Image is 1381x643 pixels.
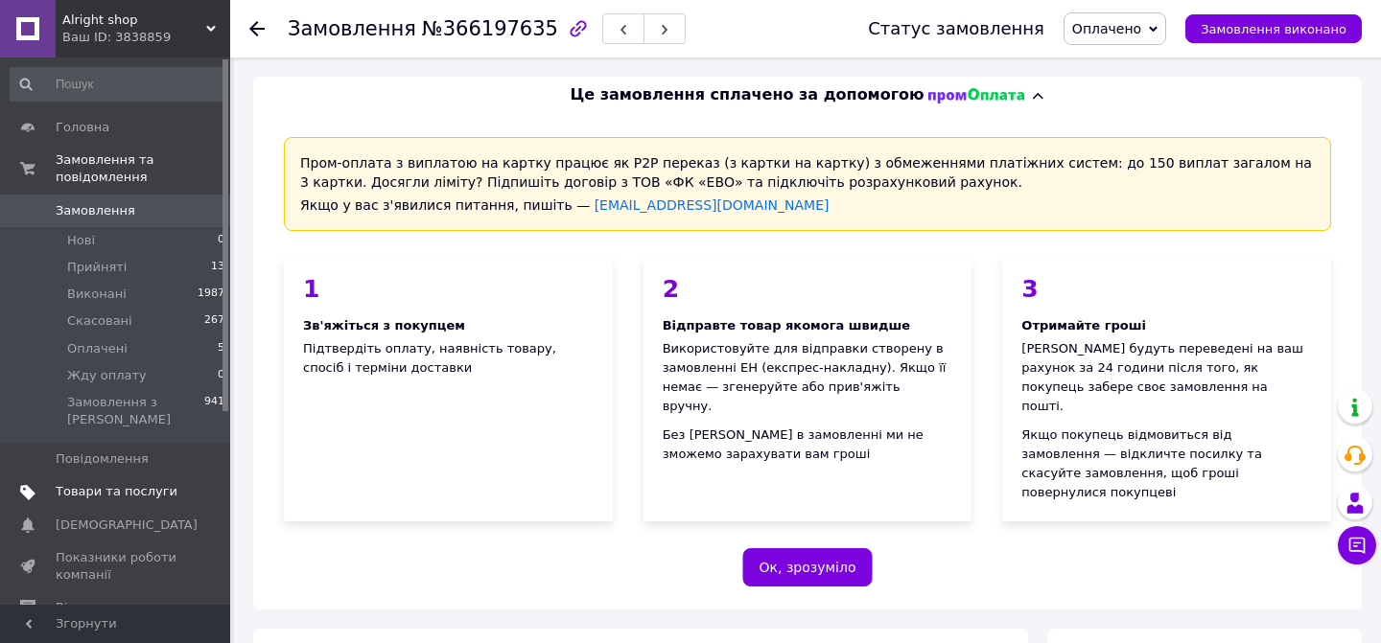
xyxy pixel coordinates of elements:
[1021,339,1312,416] div: [PERSON_NAME] будуть переведені на ваш рахунок за 24 години після того, як покупець забере своє з...
[218,232,224,249] span: 0
[303,318,465,333] span: Зв'яжіться з покупцем
[249,19,265,38] div: Повернутися назад
[1021,277,1312,301] div: 3
[67,367,147,384] span: Жду оплату
[570,84,924,106] span: Це замовлення сплачено за допомогою
[211,259,224,276] span: 13
[1021,318,1146,333] span: Отримайте гроші
[56,517,198,534] span: [DEMOGRAPHIC_DATA]
[1201,22,1346,36] span: Замовлення виконано
[303,277,594,301] div: 1
[56,483,177,500] span: Товари та послуги
[218,367,224,384] span: 0
[67,286,127,303] span: Виконані
[10,67,226,102] input: Пошук
[67,340,128,357] span: Оплачені
[198,286,224,303] span: 1987
[1338,526,1376,564] button: Чат з покупцем
[288,17,416,40] span: Замовлення
[1072,21,1141,36] span: Оплачено
[1021,425,1312,502] div: Якщо покупець відмовиться від замовлення — відкличте посилку та скасуйте замовлення, щоб гроші по...
[67,232,95,249] span: Нові
[663,425,953,464] div: Без [PERSON_NAME] в замовленні ми не зможемо зарахувати вам гроші
[663,318,910,333] span: Відправте товар якомога швидше
[868,19,1044,38] div: Статус замовлення
[56,151,230,186] span: Замовлення та повідомлення
[67,394,204,428] span: Замовлення з [PERSON_NAME]
[56,549,177,584] span: Показники роботи компанії
[1185,14,1362,43] button: Замовлення виконано
[67,259,127,276] span: Прийняті
[284,258,613,521] div: Підтвердіть оплату, наявність товару, спосіб і терміни доставки
[663,277,953,301] div: 2
[595,197,830,213] a: [EMAIL_ADDRESS][DOMAIN_NAME]
[284,137,1331,231] div: Пром-оплата з виплатою на картку працює як P2P переказ (з картки на картку) з обмеженнями платіжн...
[56,450,149,468] span: Повідомлення
[218,340,224,357] span: 5
[62,11,206,29] span: Alright shop
[56,119,109,136] span: Головна
[204,394,224,428] span: 941
[663,339,953,416] div: Використовуйте для відправки створену в замовленні ЕН (експрес-накладну). Якщо її немає — згенеру...
[62,29,230,46] div: Ваш ID: 3838859
[67,312,132,330] span: Скасовані
[743,548,873,586] button: Ок, зрозуміло
[56,202,135,219] span: Замовлення
[56,599,105,616] span: Відгуки
[300,195,1315,215] div: Якщо у вас з'явилися питання, пишіть —
[422,17,558,40] span: №366197635
[204,312,224,330] span: 267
